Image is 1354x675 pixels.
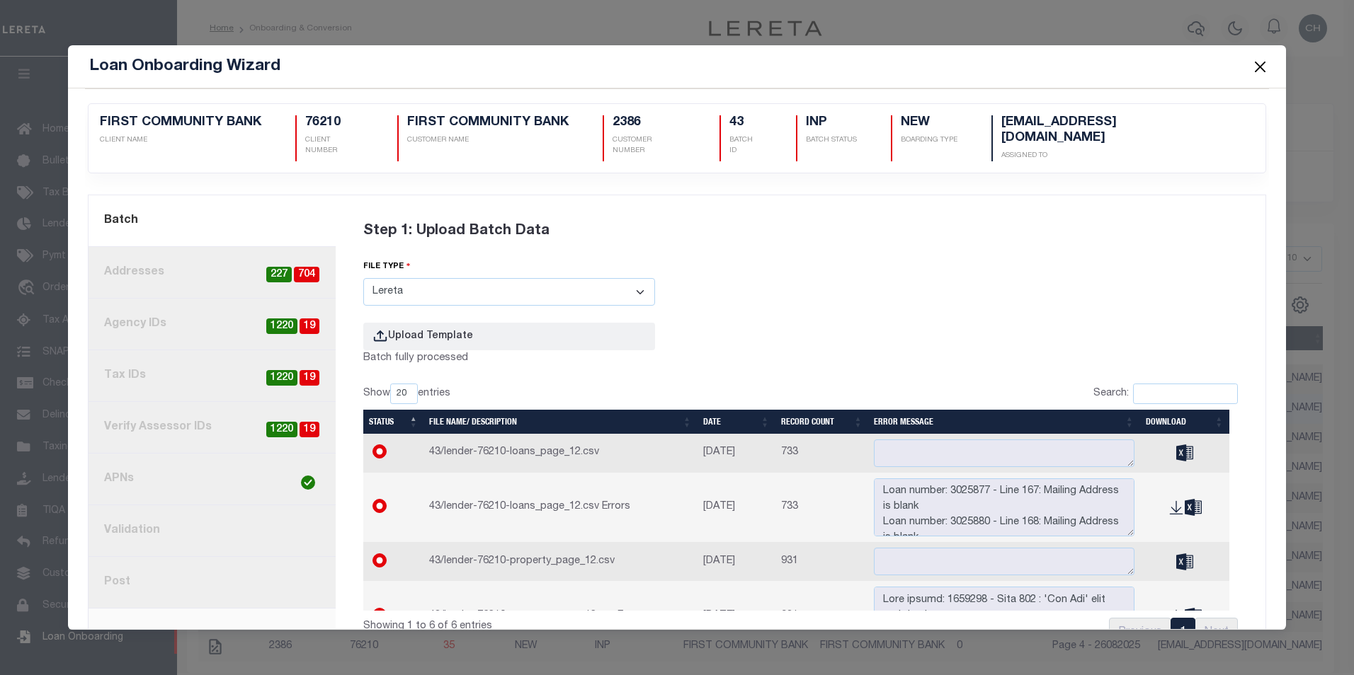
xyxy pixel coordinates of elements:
th: Status: activate to sort column descending [363,410,424,434]
td: 733 [775,434,868,473]
a: Post [89,557,336,608]
textarea: Lore ipsumd: 1659298 - Sita 802 : 'Con Adi' elit sed do eiusm. Temp incidi: 4990219 - Utla 837 : ... [874,587,1134,645]
th: Download: activate to sort column ascending [1140,410,1229,434]
span: 1220 [266,422,297,438]
span: 19 [300,318,319,335]
td: 43/lender-76210-property_page_12.csv Errors [423,581,697,651]
select: Showentries [390,383,418,404]
textarea: Loan number: 3025877 - Line 167: Mailing Address is blank Loan number: 3025880 - Line 168: Mailin... [874,478,1134,537]
span: 704 [294,267,319,283]
p: CLIENT NAME [100,135,261,146]
a: Verify Assessor IDs191220 [89,402,336,454]
th: Record Count: activate to sort column ascending [775,410,868,434]
p: CUSTOMER NAME [407,135,569,146]
td: [DATE] [698,542,775,581]
p: CUSTOMER NUMBER [613,135,685,156]
input: Search: [1133,383,1238,404]
h5: 2386 [613,115,685,131]
h5: FIRST COMMUNITY BANK [100,115,261,131]
div: Batch fully processed [363,350,655,367]
th: File Name/ Description: activate to sort column ascending [423,410,697,434]
img: check-icon-green.svg [301,475,315,490]
p: BATCH ID [729,135,762,156]
h5: INP [806,115,857,131]
h5: Loan Onboarding Wizard [89,57,280,76]
label: file type [363,260,411,273]
button: Close [1251,57,1269,76]
div: Showing 1 to 6 of 6 entries [363,611,717,635]
a: Batch [89,195,336,247]
div: Step 1: Upload Batch Data [363,204,1239,259]
th: Error Message: activate to sort column ascending [868,410,1139,434]
td: [DATE] [698,473,775,543]
a: Validation [89,505,336,557]
p: Assigned To [1001,151,1220,161]
div: Upload Template [363,323,655,350]
a: Addresses704227 [89,247,336,299]
span: 227 [266,267,292,283]
td: [DATE] [698,434,775,473]
span: 19 [300,422,319,438]
span: 1220 [266,318,297,335]
td: 43/lender-76210-property_page_12.csv [423,542,697,581]
a: Agency IDs191220 [89,299,336,350]
td: [DATE] [698,581,775,651]
a: APNs [89,454,336,505]
p: Boarding Type [901,135,957,146]
th: Date: activate to sort column ascending [698,410,775,434]
p: CLIENT NUMBER [305,135,364,156]
td: 733 [775,473,868,543]
td: 931 [775,542,868,581]
td: 931 [775,581,868,651]
td: 43/lender-76210-loans_page_12.csv [423,434,697,473]
h5: NEW [901,115,957,131]
span: 1220 [266,370,297,386]
p: BATCH STATUS [806,135,857,146]
a: Tax IDs191220 [89,350,336,402]
h5: 76210 [305,115,364,131]
td: 43/lender-76210-loans_page_12.csv Errors [423,473,697,543]
h5: FIRST COMMUNITY BANK [407,115,569,131]
label: Search: [1093,383,1238,404]
a: 1 [1171,618,1195,647]
span: 19 [300,370,319,386]
label: Show entries [363,383,450,404]
h5: 43 [729,115,762,131]
h5: [EMAIL_ADDRESS][DOMAIN_NAME] [1001,115,1220,146]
